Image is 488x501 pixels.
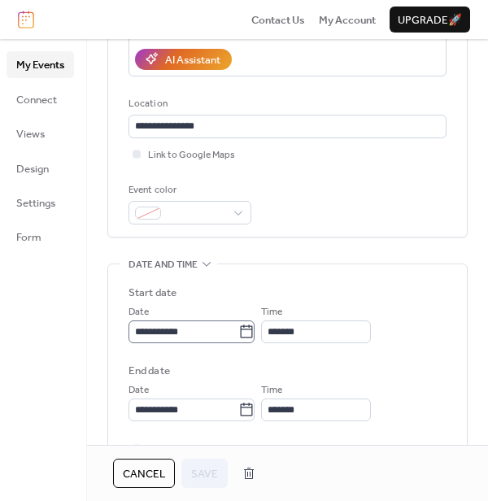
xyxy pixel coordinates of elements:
[16,126,45,142] span: Views
[148,147,235,163] span: Link to Google Maps
[148,442,176,458] span: All day
[16,92,57,108] span: Connect
[16,195,55,211] span: Settings
[165,52,220,68] div: AI Assistant
[319,12,376,28] span: My Account
[113,459,175,488] button: Cancel
[251,12,305,28] span: Contact Us
[123,466,165,482] span: Cancel
[398,12,462,28] span: Upgrade 🚀
[16,161,49,177] span: Design
[129,257,198,273] span: Date and time
[129,304,149,320] span: Date
[129,382,149,399] span: Date
[129,182,248,198] div: Event color
[390,7,470,33] button: Upgrade🚀
[129,285,176,301] div: Start date
[261,304,282,320] span: Time
[7,120,74,146] a: Views
[261,382,282,399] span: Time
[129,363,170,379] div: End date
[251,11,305,28] a: Contact Us
[16,229,41,246] span: Form
[7,190,74,216] a: Settings
[7,155,74,181] a: Design
[18,11,34,28] img: logo
[7,224,74,250] a: Form
[129,96,443,112] div: Location
[16,57,64,73] span: My Events
[319,11,376,28] a: My Account
[135,49,232,70] button: AI Assistant
[7,86,74,112] a: Connect
[7,51,74,77] a: My Events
